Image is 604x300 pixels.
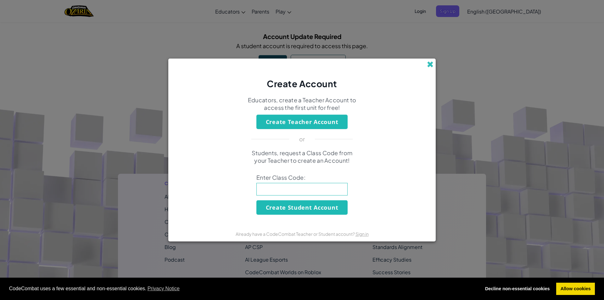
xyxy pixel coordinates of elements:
button: Create Student Account [256,200,348,215]
a: Sign in [355,231,369,237]
p: or [299,135,305,143]
a: learn more about cookies [147,284,181,293]
a: allow cookies [556,283,595,295]
span: Create Account [267,78,337,89]
span: Enter Class Code: [256,174,348,181]
p: Educators, create a Teacher Account to access the first unit for free! [247,96,357,111]
a: deny cookies [481,283,554,295]
button: Create Teacher Account [256,115,348,129]
span: Already have a CodeCombat Teacher or Student account? [236,231,355,237]
span: CodeCombat uses a few essential and non-essential cookies. [9,284,476,293]
p: Students, request a Class Code from your Teacher to create an Account! [247,149,357,164]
